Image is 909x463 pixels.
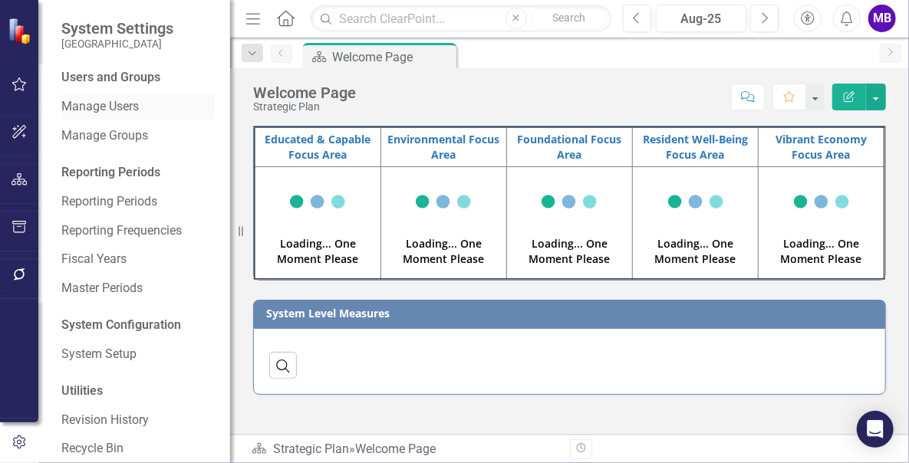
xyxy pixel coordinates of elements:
[61,127,215,145] a: Manage Groups
[868,5,896,32] button: MB
[531,8,608,29] button: Search
[387,132,499,162] a: Environmental Focus Area
[265,132,371,162] a: Educated & Capable Focus Area
[656,5,747,32] button: Aug-25
[61,164,215,182] div: Reporting Periods
[637,236,754,267] div: Loading... One Moment Please
[511,236,628,267] div: Loading... One Moment Please
[332,48,453,67] div: Welcome Page
[8,17,35,44] img: ClearPoint Strategy
[61,193,215,211] a: Reporting Periods
[311,5,611,32] input: Search ClearPoint...
[61,69,215,87] div: Users and Groups
[517,132,621,162] a: Foundational Focus Area
[552,11,585,24] span: Search
[857,411,894,448] div: Open Intercom Messenger
[355,442,436,456] div: Welcome Page
[61,38,173,50] small: [GEOGRAPHIC_DATA]
[61,19,173,38] span: System Settings
[259,236,377,267] div: Loading... One Moment Please
[776,132,867,162] a: Vibrant Economy Focus Area
[661,10,742,28] div: Aug-25
[61,440,215,458] a: Recycle Bin
[252,441,558,458] div: »
[61,98,215,116] a: Manage Users
[61,251,215,268] a: Fiscal Years
[61,346,215,363] a: System Setup
[61,222,215,240] a: Reporting Frequencies
[61,383,215,400] div: Utilities
[385,236,502,267] div: Loading... One Moment Please
[61,280,215,297] a: Master Periods
[253,101,356,113] div: Strategic Plan
[266,307,878,319] h3: System Level Measures
[762,236,880,267] div: Loading... One Moment Please
[61,412,215,429] a: Revision History
[643,132,748,162] a: Resident Well-Being Focus Area
[273,442,349,456] a: Strategic Plan
[253,84,356,101] div: Welcome Page
[61,317,215,334] div: System Configuration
